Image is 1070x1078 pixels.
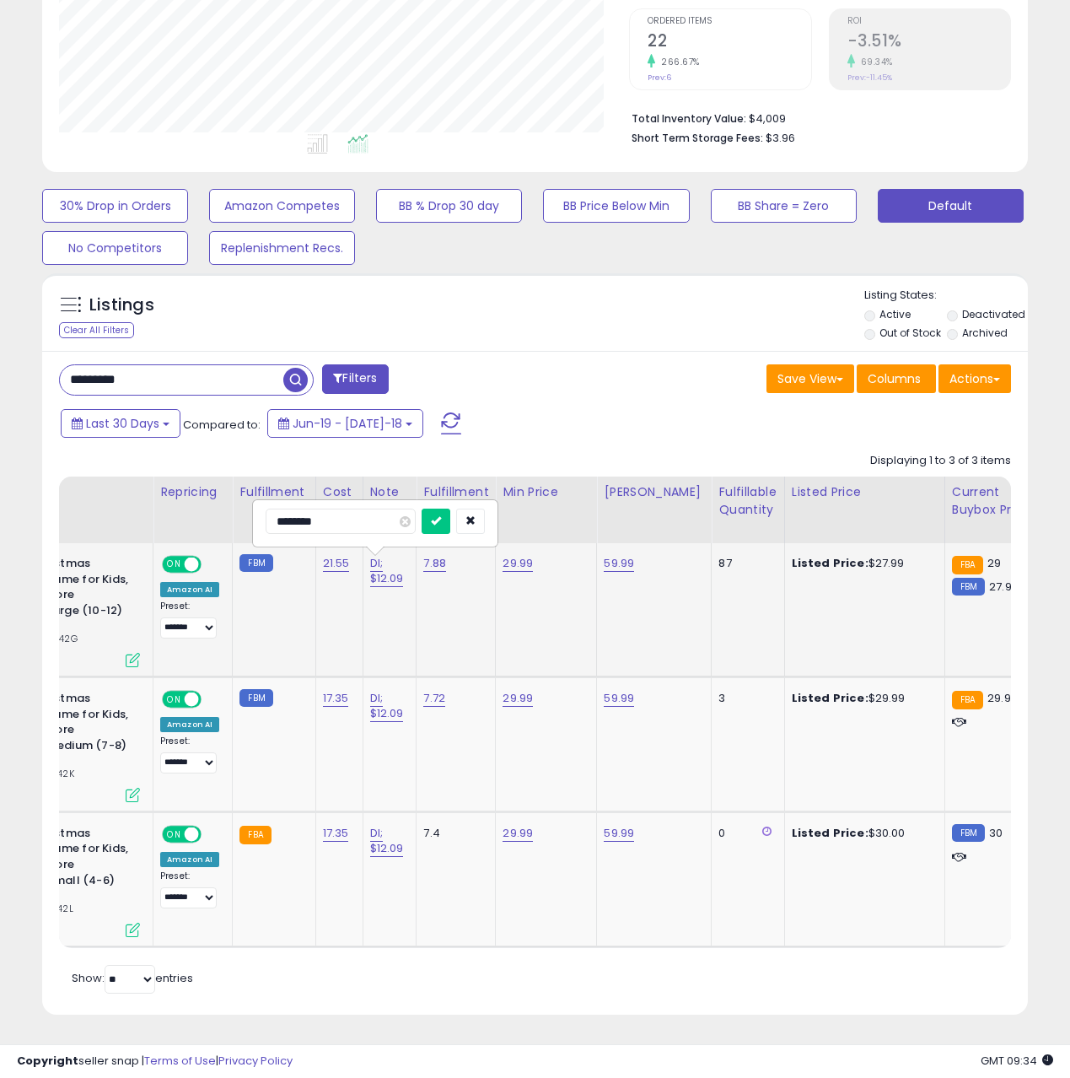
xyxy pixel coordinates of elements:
div: Displaying 1 to 3 of 3 items [870,453,1011,469]
span: 29.98 [987,690,1018,706]
div: 3 [718,691,771,706]
a: DI; $12.09 [370,825,404,857]
a: 17.35 [323,690,349,707]
div: $27.99 [792,556,932,571]
a: 7.72 [423,690,445,707]
button: No Competitors [42,231,188,265]
a: 59.99 [604,555,634,572]
li: $4,009 [632,107,998,127]
b: Listed Price: [792,690,868,706]
span: Ordered Items [648,17,810,26]
button: Jun-19 - [DATE]-18 [267,409,423,438]
button: Replenishment Recs. [209,231,355,265]
b: Total Inventory Value: [632,111,746,126]
small: FBM [239,554,272,572]
div: Cost [323,483,356,501]
span: $3.96 [766,130,795,146]
button: BB Price Below Min [543,189,689,223]
span: ON [164,827,185,842]
small: FBA [952,556,983,574]
div: Preset: [160,601,219,639]
span: OFF [199,693,226,707]
div: 87 [718,556,771,571]
a: 17.35 [323,825,349,842]
a: 29.99 [503,825,533,842]
span: 30 [989,825,1003,841]
div: $30.00 [792,826,932,841]
span: 29 [987,555,1001,571]
div: Amazon AI [160,852,219,867]
div: Fulfillment [239,483,308,501]
a: 29.99 [503,555,533,572]
div: 0 [718,826,771,841]
button: BB Share = Zero [711,189,857,223]
p: Listing States: [864,288,1028,304]
span: 27.99 [989,579,1019,595]
span: ROI [847,17,1010,26]
span: OFF [199,827,226,842]
a: DI; $12.09 [370,555,404,587]
a: 21.55 [323,555,350,572]
a: Privacy Policy [218,1053,293,1069]
div: [PERSON_NAME] [604,483,704,501]
h2: 22 [648,31,810,54]
small: FBA [952,691,983,709]
span: Columns [868,370,921,387]
button: Last 30 Days [61,409,180,438]
h5: Listings [89,294,154,317]
div: Listed Price [792,483,938,501]
div: Amazon AI [160,717,219,732]
a: 7.88 [423,555,446,572]
small: FBM [952,824,985,842]
div: Current Buybox Price [952,483,1039,519]
button: Save View [766,364,854,393]
button: BB % Drop 30 day [376,189,522,223]
a: Terms of Use [144,1053,216,1069]
label: Archived [962,326,1008,340]
b: Short Term Storage Fees: [632,131,763,145]
button: Amazon Competes [209,189,355,223]
small: FBA [239,826,271,844]
span: ON [164,693,185,707]
span: Last 30 Days [86,415,159,432]
div: seller snap | | [17,1054,293,1070]
div: Note [370,483,410,501]
div: Preset: [160,736,219,773]
div: Min Price [503,483,589,501]
small: Prev: 6 [648,73,671,83]
small: FBM [952,578,985,596]
span: Jun-19 - [DATE]-18 [293,415,402,432]
div: Preset: [160,870,219,908]
small: FBM [239,689,272,707]
div: Fulfillable Quantity [718,483,777,519]
small: Prev: -11.45% [847,73,892,83]
label: Out of Stock [879,326,941,340]
b: Listed Price: [792,555,868,571]
a: 59.99 [604,825,634,842]
span: 2025-08-18 09:34 GMT [981,1053,1053,1069]
div: Repricing [160,483,225,501]
span: Show: entries [72,970,193,986]
button: Filters [322,364,388,394]
button: Columns [857,364,936,393]
div: $29.99 [792,691,932,706]
strong: Copyright [17,1053,78,1069]
button: Actions [938,364,1011,393]
label: Active [879,307,911,321]
a: 29.99 [503,690,533,707]
button: 30% Drop in Orders [42,189,188,223]
div: Amazon AI [160,582,219,597]
a: 59.99 [604,690,634,707]
small: 69.34% [855,56,893,68]
span: OFF [199,558,226,572]
span: ON [164,558,185,572]
span: Compared to: [183,417,261,433]
a: DI; $12.09 [370,690,404,722]
label: Deactivated [962,307,1025,321]
button: Default [878,189,1024,223]
div: Clear All Filters [59,322,134,338]
h2: -3.51% [847,31,1010,54]
b: Listed Price: [792,825,868,841]
div: 7.4 [423,826,482,841]
small: 266.67% [655,56,700,68]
